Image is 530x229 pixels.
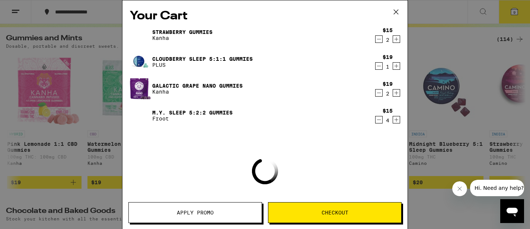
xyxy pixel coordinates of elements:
[152,35,213,41] p: Kanha
[130,105,151,126] img: M.Y. SLEEP 5:2:2 Gummies
[393,116,400,123] button: Increment
[130,78,151,100] img: Galactic Grape Nano Gummies
[152,56,253,62] a: Cloudberry SLEEP 5:1:1 Gummies
[383,91,393,97] div: 2
[383,81,393,87] div: $19
[383,54,393,60] div: $19
[322,210,348,215] span: Checkout
[383,37,393,43] div: 2
[130,51,151,72] img: Cloudberry SLEEP 5:1:1 Gummies
[393,89,400,97] button: Increment
[375,35,383,43] button: Decrement
[375,89,383,97] button: Decrement
[383,117,393,123] div: 4
[152,83,243,89] a: Galactic Grape Nano Gummies
[152,29,213,35] a: Strawberry Gummies
[383,27,393,33] div: $15
[152,110,233,116] a: M.Y. SLEEP 5:2:2 Gummies
[130,8,400,25] h2: Your Cart
[152,62,253,68] p: PLUS
[452,181,467,196] iframe: Close message
[375,116,383,123] button: Decrement
[152,116,233,122] p: Froot
[152,89,243,95] p: Kanha
[470,180,524,196] iframe: Message from company
[393,62,400,70] button: Increment
[128,202,262,223] button: Apply Promo
[383,64,393,70] div: 1
[177,210,214,215] span: Apply Promo
[500,199,524,223] iframe: Button to launch messaging window
[383,108,393,114] div: $15
[268,202,402,223] button: Checkout
[375,62,383,70] button: Decrement
[393,35,400,43] button: Increment
[130,25,151,46] img: Strawberry Gummies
